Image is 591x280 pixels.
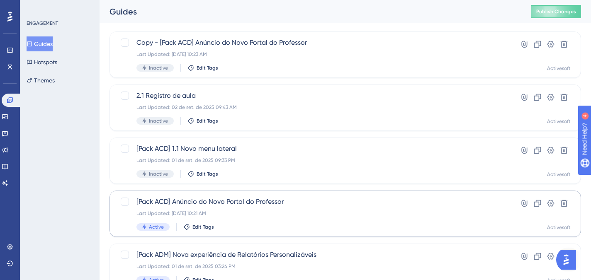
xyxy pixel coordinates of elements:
[136,91,488,101] span: 2.1 Registro de aula
[187,65,218,71] button: Edit Tags
[187,171,218,177] button: Edit Tags
[149,224,164,230] span: Active
[27,73,55,88] button: Themes
[547,171,571,178] div: Activesoft
[149,65,168,71] span: Inactive
[136,51,488,58] div: Last Updated: [DATE] 10:23 AM
[136,250,488,260] span: [Pack ADM] Nova experiência de Relatórios Personalizáveis
[136,210,488,217] div: Last Updated: [DATE] 10:21 AM
[27,20,58,27] div: ENGAGEMENT
[136,197,488,207] span: [Pack ACD] Anúncio do Novo Portal do Professor
[197,118,218,124] span: Edit Tags
[536,8,576,15] span: Publish Changes
[136,104,488,111] div: Last Updated: 02 de set. de 2025 09:43 AM
[27,55,57,70] button: Hotspots
[136,144,488,154] span: [Pack ACD] 1.1 Novo menu lateral
[183,224,214,230] button: Edit Tags
[556,247,581,272] iframe: UserGuiding AI Assistant Launcher
[136,38,488,48] span: Copy - [Pack ACD] Anúncio do Novo Portal do Professor
[58,4,60,11] div: 4
[27,36,53,51] button: Guides
[547,224,571,231] div: Activesoft
[136,263,488,270] div: Last Updated: 01 de set. de 2025 03:24 PM
[19,2,52,12] span: Need Help?
[149,171,168,177] span: Inactive
[197,171,218,177] span: Edit Tags
[109,6,511,17] div: Guides
[547,65,571,72] div: Activesoft
[531,5,581,18] button: Publish Changes
[136,157,488,164] div: Last Updated: 01 de set. de 2025 09:33 PM
[197,65,218,71] span: Edit Tags
[187,118,218,124] button: Edit Tags
[149,118,168,124] span: Inactive
[547,118,571,125] div: Activesoft
[192,224,214,230] span: Edit Tags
